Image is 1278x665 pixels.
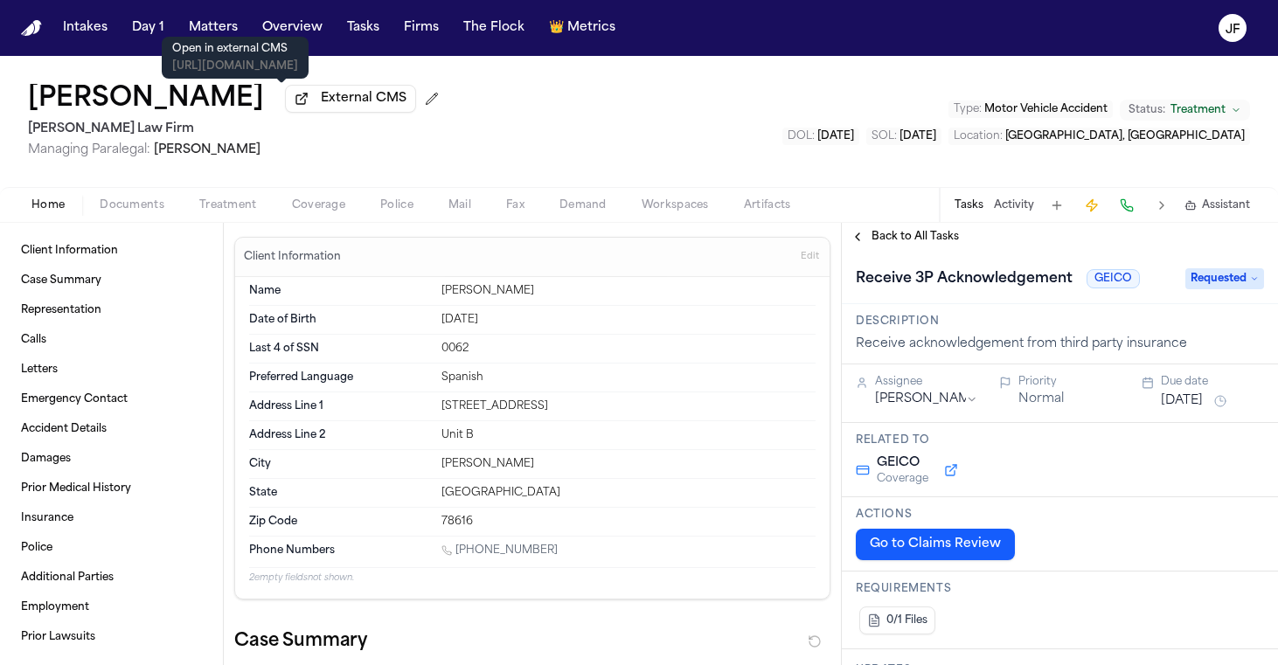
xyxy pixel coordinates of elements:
h3: Related to [856,433,1264,447]
dt: Address Line 1 [249,399,431,413]
button: crownMetrics [542,12,622,44]
span: Location : [954,131,1003,142]
span: Back to All Tasks [872,230,959,244]
span: Artifacts [744,198,791,212]
button: The Flock [456,12,531,44]
span: Treatment [199,198,257,212]
div: Unit B [441,428,816,442]
a: Case Summary [14,267,209,294]
a: Prior Lawsuits [14,623,209,651]
div: [PERSON_NAME] [441,284,816,298]
a: Home [21,20,42,37]
a: Letters [14,356,209,384]
a: Client Information [14,237,209,265]
button: Tasks [955,198,983,212]
button: Edit DOL: 2025-07-02 [782,128,859,145]
a: Additional Parties [14,564,209,592]
div: Receive acknowledgement from third party insurance [856,336,1264,353]
div: Due date [1161,375,1264,389]
button: [DATE] [1161,392,1203,410]
dt: Last 4 of SSN [249,342,431,356]
span: GEICO [877,454,928,472]
dt: City [249,457,431,471]
button: Normal [1018,391,1064,408]
span: Documents [100,198,164,212]
button: Assistant [1184,198,1250,212]
a: Insurance [14,504,209,532]
span: Motor Vehicle Accident [984,104,1108,114]
div: Spanish [441,371,816,384]
button: Overview [255,12,330,44]
span: Coverage [292,198,345,212]
button: Activity [994,198,1034,212]
img: Finch Logo [21,20,42,37]
button: Make a Call [1115,193,1139,218]
h2: Case Summary [234,627,367,655]
button: 0/1 Files [859,606,935,634]
button: Tasks [340,12,386,44]
dt: State [249,486,431,500]
span: Assistant [1202,198,1250,212]
span: Mail [448,198,471,212]
a: Damages [14,445,209,473]
div: [DATE] [441,313,816,327]
dt: Preferred Language [249,371,431,384]
span: Managing Paralegal: [28,143,150,156]
p: Open in external CMS [172,42,298,56]
button: Edit Type: Motor Vehicle Accident [948,100,1113,118]
span: Status: [1129,103,1165,117]
button: Edit [795,243,824,271]
div: [PERSON_NAME] [441,457,816,471]
div: [GEOGRAPHIC_DATA] [441,486,816,500]
h3: Actions [856,508,1264,522]
h1: Receive 3P Acknowledgement [849,265,1080,293]
span: [PERSON_NAME] [154,143,260,156]
a: Accident Details [14,415,209,443]
span: SOL : [872,131,897,142]
h1: [PERSON_NAME] [28,84,264,115]
span: Police [380,198,413,212]
div: [STREET_ADDRESS] [441,399,816,413]
span: Home [31,198,65,212]
div: 78616 [441,515,816,529]
dt: Date of Birth [249,313,431,327]
a: Representation [14,296,209,324]
span: Workspaces [642,198,709,212]
span: [DATE] [899,131,936,142]
dt: Name [249,284,431,298]
a: Firms [397,12,446,44]
button: Intakes [56,12,115,44]
a: Call 1 (512) 383-6167 [441,544,558,558]
dt: Zip Code [249,515,431,529]
button: Edit SOL: 2027-07-02 [866,128,941,145]
h3: Description [856,315,1264,329]
span: [GEOGRAPHIC_DATA], [GEOGRAPHIC_DATA] [1005,131,1245,142]
span: Demand [559,198,607,212]
a: Calls [14,326,209,354]
span: Phone Numbers [249,544,335,558]
button: Matters [182,12,245,44]
span: Edit [801,251,819,263]
span: External CMS [321,90,406,107]
span: Coverage [877,472,928,486]
span: [DATE] [817,131,854,142]
a: Emergency Contact [14,385,209,413]
span: GEICO [1087,269,1140,288]
div: 0062 [441,342,816,356]
h2: [PERSON_NAME] Law Firm [28,119,446,140]
button: Create Immediate Task [1080,193,1104,218]
span: Type : [954,104,982,114]
p: 2 empty fields not shown. [249,571,816,585]
button: Back to All Tasks [842,230,968,244]
a: Police [14,534,209,562]
button: Day 1 [125,12,171,44]
span: Requested [1185,268,1264,289]
button: Edit Location: Austin, TX [948,128,1250,145]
